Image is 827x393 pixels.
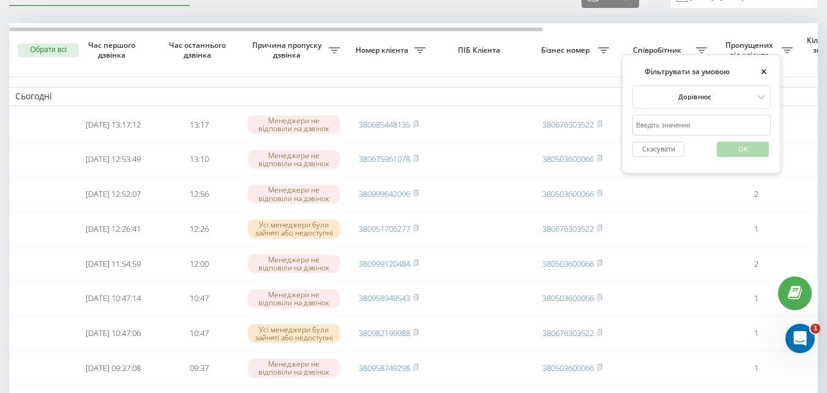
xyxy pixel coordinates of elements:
td: 1 [713,317,799,349]
td: 1 [713,352,799,384]
a: 380676303522 [542,119,594,130]
iframe: Intercom live chat [785,324,815,353]
td: 10:47 [156,317,242,349]
td: [DATE] 10:47:06 [70,317,156,349]
span: Номер клієнта [352,45,414,55]
td: 13:17 [156,109,242,141]
span: Бізнес номер [536,45,598,55]
span: Причина пропуску дзвінка [248,40,329,59]
span: ПІБ Клієнта [442,45,519,55]
span: Співробітник [621,45,696,55]
td: 09:37 [156,352,242,384]
td: 2 [713,248,799,280]
a: 380951706277 [359,223,410,234]
a: 380982199988 [359,327,410,338]
td: 12:00 [156,248,242,280]
a: 380503600066 [542,362,594,373]
a: 380999642096 [359,188,410,199]
td: [DATE] 10:47:14 [70,283,156,315]
a: 380503600066 [542,153,594,164]
td: [DATE] 09:37:08 [70,352,156,384]
button: Скасувати [632,142,684,157]
td: [DATE] 12:52:07 [70,178,156,210]
a: 380958749298 [359,362,410,373]
td: 13:10 [156,143,242,175]
div: Усі менеджери були зайняті або недоступні [248,219,340,238]
td: 1 [713,213,799,245]
div: Менеджери не відповіли на дзвінок [248,359,340,377]
div: Усі менеджери були зайняті або недоступні [248,324,340,343]
a: 380999120484 [359,258,410,269]
a: 380958949543 [359,292,410,303]
td: 12:26 [156,213,242,245]
td: [DATE] 13:17:12 [70,109,156,141]
td: [DATE] 11:54:59 [70,248,156,280]
td: [DATE] 12:26:41 [70,213,156,245]
td: 2 [713,178,799,210]
a: 380503600066 [542,258,594,269]
button: Обрати всі [18,44,79,57]
button: × [757,65,771,79]
td: 10:47 [156,283,242,315]
a: 380503600066 [542,188,594,199]
div: Менеджери не відповіли на дзвінок [248,289,340,308]
div: Менеджери не відповіли на дзвінок [248,150,340,169]
a: 380685448135 [359,119,410,130]
td: [DATE] 12:53:49 [70,143,156,175]
a: 380676303522 [542,327,594,338]
td: 12:56 [156,178,242,210]
input: Введіть значення [632,115,771,136]
span: Час останнього дзвінка [166,40,232,59]
a: 380675961078 [359,153,410,164]
div: Менеджери не відповіли на дзвінок [248,115,340,134]
span: Пропущених від клієнта [719,40,782,59]
div: Менеджери не відповіли на дзвінок [248,185,340,203]
a: 380503600066 [542,292,594,303]
td: 1 [713,283,799,315]
span: 1 [810,324,820,334]
span: Фільтрувати за умовою [632,67,730,77]
a: 380676303522 [542,223,594,234]
div: Менеджери не відповіли на дзвінок [248,254,340,273]
span: Час першого дзвінка [80,40,146,59]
